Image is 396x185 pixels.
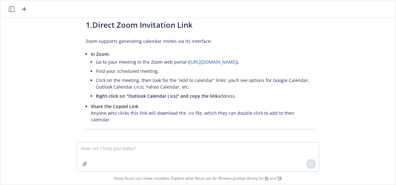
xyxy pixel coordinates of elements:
[91,103,315,123] p: Anyone who clicks this link will download the .ics file, which they can double-click to add to th...
[91,51,110,57] span: In Zoom:
[91,103,138,109] span: Share the Copied Link
[265,176,269,181] a: BI
[96,76,315,91] li: Click on the meeting, then look for the “Add to calendar” links: you’ll see options for Google Ca...
[189,59,237,65] a: [URL][DOMAIN_NAME]
[92,20,193,30] span: Direct Zoom Invitation Link
[277,176,282,181] a: TR
[114,172,282,185] span: Nova Assist can make mistakes. Explore what Nova can do: Browse prompt library for and
[86,20,315,30] h3: 1.
[86,38,315,44] p: Zoom supports generating calendar invites via its interface:
[96,93,218,99] span: Right-click on "Outlook Calendar (.ics)" and copy the link
[96,57,315,66] li: Go to your meeting in the Zoom web portal ( ).
[96,91,315,101] li: address.
[96,66,315,76] li: Find your scheduled meeting.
